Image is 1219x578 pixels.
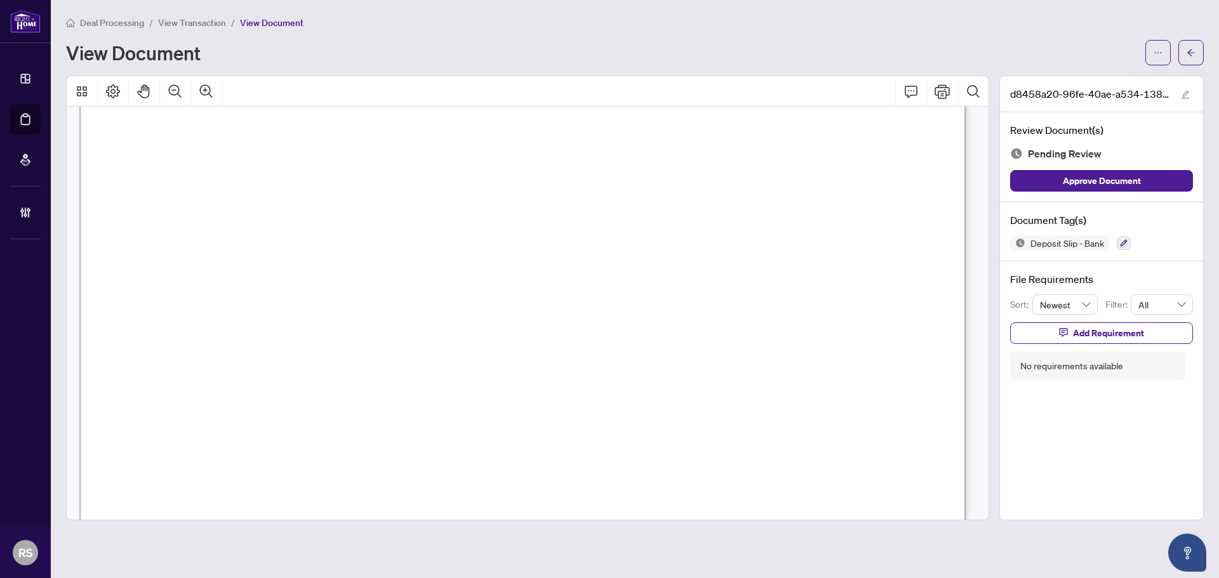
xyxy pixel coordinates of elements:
img: logo [10,10,41,33]
span: All [1138,295,1185,314]
span: edit [1181,90,1190,99]
span: home [66,18,75,27]
span: ellipsis [1154,48,1162,57]
p: Sort: [1010,298,1032,312]
span: Deposit Slip - Bank [1025,239,1109,247]
span: View Transaction [158,17,226,29]
h1: View Document [66,43,201,63]
span: Add Requirement [1073,323,1144,343]
li: / [231,15,235,30]
button: Open asap [1168,534,1206,572]
li: / [149,15,153,30]
p: Filter: [1105,298,1131,312]
button: Approve Document [1010,170,1193,192]
h4: File Requirements [1010,272,1193,287]
span: Deal Processing [80,17,144,29]
h4: Document Tag(s) [1010,213,1193,228]
img: Status Icon [1010,235,1025,251]
h4: Review Document(s) [1010,122,1193,138]
button: Add Requirement [1010,322,1193,344]
span: d8458a20-96fe-40ae-a534-138d3fe6493f.jpeg [1010,86,1169,102]
span: Approve Document [1063,171,1141,191]
div: No requirements available [1020,359,1123,373]
span: RS [18,544,33,562]
span: Pending Review [1028,145,1102,162]
span: Newest [1040,295,1091,314]
img: Document Status [1010,147,1023,160]
span: View Document [240,17,303,29]
span: arrow-left [1187,48,1196,57]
